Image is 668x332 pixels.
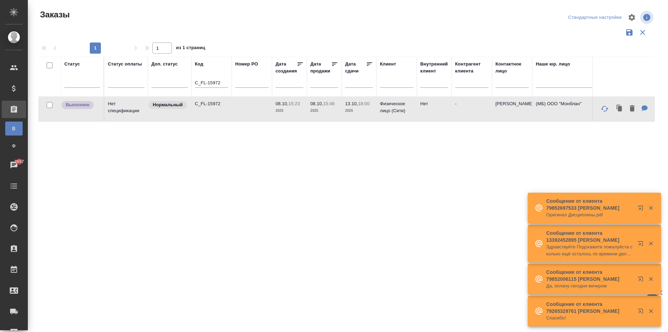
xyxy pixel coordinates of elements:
td: [PERSON_NAME] [492,97,532,121]
p: 08.10, [276,101,288,106]
div: Дата создания [276,61,297,75]
div: Дата сдачи [345,61,366,75]
p: C_FL-15972 [195,100,228,107]
p: Нет [420,100,448,107]
div: Статус по умолчанию для стандартных заказов [148,100,188,110]
button: Сохранить фильтры [623,26,636,39]
p: 15:46 [323,101,335,106]
p: Сообщение от клиента 79852006115 [PERSON_NAME] [546,269,633,283]
p: Да, оплачу сегодня вечером [546,283,633,289]
a: 2657 [2,156,26,174]
button: Открыть в новой вкладке [634,272,650,289]
span: 2657 [10,158,28,165]
div: Внутренний клиент [420,61,448,75]
div: Клиент [380,61,396,68]
button: Закрыть [644,240,658,247]
div: Дата продажи [310,61,331,75]
p: Сообщение от клиента 79265329761 [PERSON_NAME] [546,301,633,315]
button: Открыть в новой вкладке [634,201,650,218]
td: Нет спецификации [104,97,148,121]
div: Наше юр. лицо [536,61,570,68]
p: Спасибо! [546,315,633,322]
button: Клонировать [613,102,626,116]
button: Обновить [596,100,613,117]
button: Сбросить фильтры [636,26,649,39]
div: Выставляет ПМ после сдачи и проведения начислений. Последний этап для ПМа [61,100,100,110]
p: 08.10, [310,101,323,106]
p: 15:23 [288,101,300,106]
p: Здравствуйте Подскажите пожалуйста сколько ещё осталось по времени делать документы? [546,244,633,257]
span: В [9,125,19,132]
td: (МБ) ООО "Монблан" [532,97,616,121]
p: Нормальный [153,101,183,108]
button: Удалить [626,102,638,116]
button: Закрыть [644,205,658,211]
a: Ф [5,139,23,153]
button: Закрыть [644,308,658,314]
span: из 1 страниц [176,44,205,54]
p: Физическое лицо (Сити) [380,100,413,114]
p: Сообщение от клиента 13392452895 [PERSON_NAME] [546,230,633,244]
div: Контактное лицо [495,61,529,75]
p: Оригинал Дисциплины.pdf [546,211,633,218]
span: Заказы [38,9,70,20]
div: Статус [64,61,80,68]
div: Номер PO [235,61,258,68]
span: Посмотреть информацию [640,11,655,24]
div: split button [566,12,623,23]
span: Настроить таблицу [623,9,640,26]
div: Контрагент клиента [455,61,488,75]
p: Выполнен [66,101,89,108]
p: 2025 [345,107,373,114]
div: Код [195,61,203,68]
div: Статус оплаты [108,61,142,68]
a: В [5,122,23,136]
p: Сообщение от клиента 79852697533 [PERSON_NAME] [546,198,633,211]
p: - [455,100,488,107]
button: Закрыть [644,276,658,282]
span: Ф [9,142,19,149]
p: 2025 [310,107,338,114]
button: Открыть в новой вкладке [634,304,650,321]
button: Открыть в новой вкладке [634,237,650,253]
div: Доп. статус [151,61,178,68]
p: 2025 [276,107,303,114]
p: 13.10, [345,101,358,106]
p: 18:00 [358,101,369,106]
